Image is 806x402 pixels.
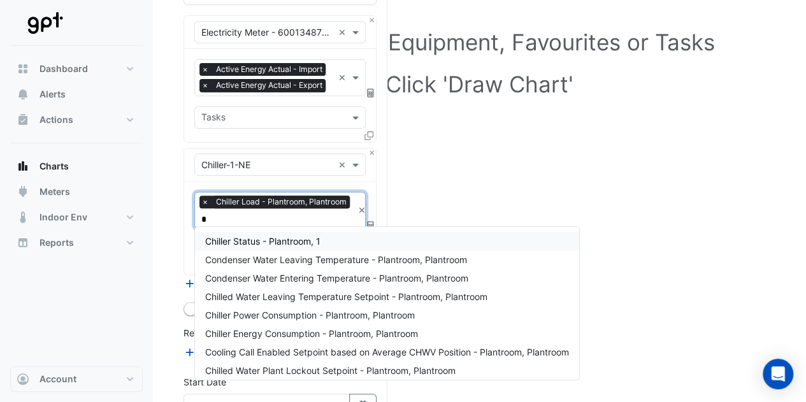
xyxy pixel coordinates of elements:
[368,148,376,157] button: Close
[10,154,143,179] button: Charts
[17,62,29,75] app-icon: Dashboard
[184,375,226,389] label: Start Date
[10,56,143,82] button: Dashboard
[199,110,226,127] div: Tasks
[184,345,278,360] button: Add Reference Line
[205,291,487,302] span: Chilled Water Leaving Temperature Setpoint - Plantroom, Plantroom
[338,71,349,84] span: Clear
[205,347,569,357] span: Cooling Call Enabled Setpoint based on Average CHWV Position - Plantroom, Plantroom
[184,326,250,340] label: Reference Lines
[365,87,377,98] span: Choose Function
[199,196,211,208] span: ×
[212,71,747,97] h1: Click 'Draw Chart'
[213,63,326,76] span: Active Energy Actual - Import
[213,79,326,92] span: Active Energy Actual - Export
[338,158,349,171] span: Clear
[10,107,143,133] button: Actions
[10,179,143,205] button: Meters
[10,82,143,107] button: Alerts
[763,359,793,389] div: Open Intercom Messenger
[195,227,579,380] div: Options List
[338,25,349,39] span: Clear
[10,230,143,255] button: Reports
[40,160,69,173] span: Charts
[40,88,66,101] span: Alerts
[40,236,74,249] span: Reports
[199,79,211,92] span: ×
[184,276,261,291] button: Add Equipment
[40,113,73,126] span: Actions
[205,273,468,284] span: Condenser Water Entering Temperature - Plantroom, Plantroom
[205,328,418,339] span: Chiller Energy Consumption - Plantroom, Plantroom
[15,10,73,36] img: Company Logo
[205,365,456,376] span: Chilled Water Plant Lockout Setpoint - Plantroom, Plantroom
[17,211,29,224] app-icon: Indoor Env
[205,310,415,320] span: Chiller Power Consumption - Plantroom, Plantroom
[17,113,29,126] app-icon: Actions
[17,160,29,173] app-icon: Charts
[17,88,29,101] app-icon: Alerts
[17,236,29,249] app-icon: Reports
[10,205,143,230] button: Indoor Env
[40,373,76,385] span: Account
[40,185,70,198] span: Meters
[40,62,88,75] span: Dashboard
[205,236,320,247] span: Chiller Status - Plantroom, 1
[10,366,143,392] button: Account
[17,185,29,198] app-icon: Meters
[205,254,467,265] span: Condenser Water Leaving Temperature - Plantroom, Plantroom
[364,130,373,141] span: Clone Favourites and Tasks from this Equipment to other Equipment
[212,29,747,55] h1: Select a Site, Equipment, Favourites or Tasks
[368,16,376,24] button: Close
[213,196,350,208] span: Chiller Load - Plantroom, Plantroom
[358,203,366,217] span: Clear
[40,211,87,224] span: Indoor Env
[365,220,377,231] span: Choose Function
[199,63,211,76] span: ×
